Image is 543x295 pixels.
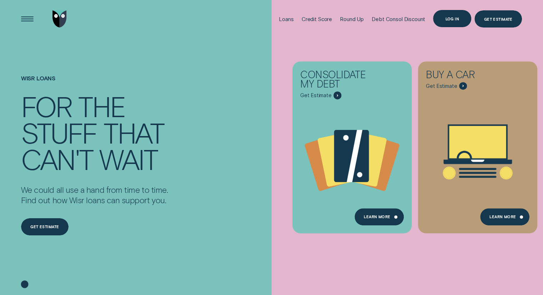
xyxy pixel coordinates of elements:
a: Learn more [355,208,404,225]
a: Consolidate my debt - Learn more [292,62,412,229]
a: Buy a car - Learn more [418,62,537,229]
div: Loans [279,16,293,22]
img: Wisr [52,10,67,27]
div: For [21,92,72,119]
span: Get Estimate [300,92,331,99]
h1: Wisr loans [21,75,168,92]
a: Get estimate [21,218,69,235]
button: Log in [433,10,471,27]
div: Round Up [340,16,364,22]
span: Get Estimate [426,83,457,89]
a: Get Estimate [474,10,522,27]
div: Credit Score [302,16,332,22]
div: stuff [21,119,97,145]
div: wait [99,145,157,172]
div: Buy a car [426,70,502,82]
div: Consolidate my debt [300,70,376,92]
div: Log in [445,17,459,20]
div: that [104,119,164,145]
button: Open Menu [19,10,36,27]
h4: For the stuff that can't wait [21,92,168,172]
div: Debt Consol Discount [372,16,425,22]
div: can't [21,145,93,172]
p: We could all use a hand from time to time. Find out how Wisr loans can support you. [21,185,168,205]
div: the [78,92,125,119]
a: Learn More [480,208,529,225]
